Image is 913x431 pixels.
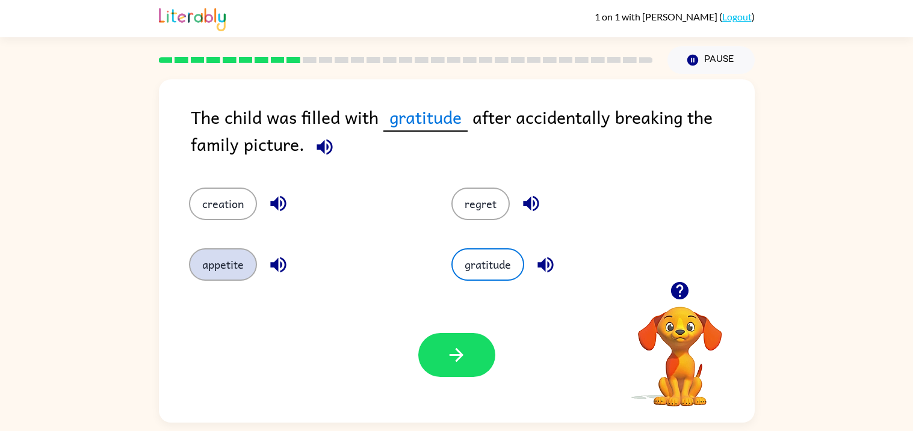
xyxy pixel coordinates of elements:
[191,103,755,164] div: The child was filled with after accidentally breaking the family picture.
[451,248,524,281] button: gratitude
[189,188,257,220] button: creation
[383,103,468,132] span: gratitude
[722,11,752,22] a: Logout
[667,46,755,74] button: Pause
[595,11,719,22] span: 1 on 1 with [PERSON_NAME]
[595,11,755,22] div: ( )
[159,5,226,31] img: Literably
[451,188,510,220] button: regret
[620,288,740,408] video: Your browser must support playing .mp4 files to use Literably. Please try using another browser.
[189,248,257,281] button: appetite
